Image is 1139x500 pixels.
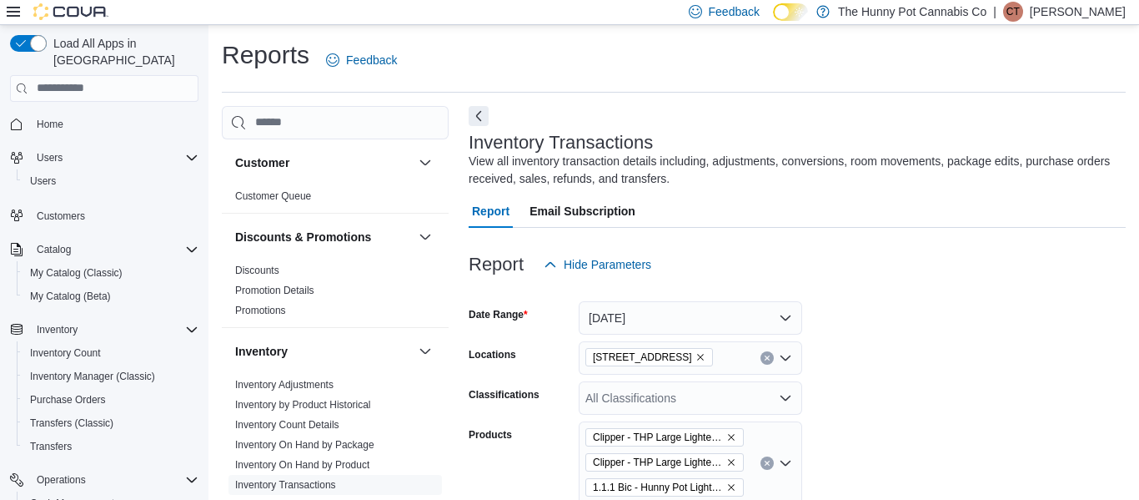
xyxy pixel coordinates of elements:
[3,112,205,136] button: Home
[235,439,374,451] a: Inventory On Hand by Package
[838,2,986,22] p: The Hunny Pot Cannabis Co
[346,52,397,68] span: Feedback
[23,366,162,386] a: Inventory Manager (Classic)
[235,418,339,432] span: Inventory Count Details
[222,38,309,72] h1: Reports
[585,428,744,447] span: Clipper - THP Large Lighter - Assorted
[235,284,314,297] span: Promotion Details
[585,478,744,497] span: 1.1.1 Bic - Hunny Pot Lighter - Assorted
[23,171,198,191] span: Users
[564,256,651,273] span: Hide Parameters
[579,301,802,335] button: [DATE]
[30,440,72,453] span: Transfers
[30,206,92,226] a: Customers
[23,390,198,410] span: Purchase Orders
[23,390,113,410] a: Purchase Orders
[3,203,205,227] button: Customers
[30,393,106,407] span: Purchase Orders
[23,413,198,433] span: Transfers (Classic)
[30,240,78,260] button: Catalog
[23,437,198,457] span: Transfers
[235,398,371,412] span: Inventory by Product Historical
[235,478,336,492] span: Inventory Transactions
[23,366,198,386] span: Inventory Manager (Classic)
[585,348,713,366] span: 40 Centennial Pkwy
[37,118,63,131] span: Home
[469,133,653,153] h3: Inventory Transactions
[3,468,205,492] button: Operations
[726,482,736,492] button: Remove 1.1.1 Bic - Hunny Pot Lighter - Assorted from selection in this group
[593,349,692,366] span: [STREET_ADDRESS]
[319,43,404,77] a: Feedback
[30,470,93,490] button: Operations
[235,285,314,296] a: Promotion Details
[30,148,198,168] span: Users
[469,388,539,402] label: Classifications
[30,370,155,383] span: Inventory Manager (Classic)
[709,3,760,20] span: Feedback
[472,194,509,228] span: Report
[779,391,792,405] button: Open list of options
[235,229,371,245] h3: Discounts & Promotions
[726,457,736,467] button: Remove Clipper - THP Large Lighter - Neon Assorted from selection in this group
[235,479,336,491] a: Inventory Transactions
[235,264,279,277] span: Discounts
[235,343,288,360] h3: Inventory
[17,412,205,435] button: Transfers (Classic)
[469,428,512,442] label: Products
[529,194,635,228] span: Email Subscription
[3,238,205,261] button: Catalog
[469,106,489,126] button: Next
[37,243,71,256] span: Catalog
[17,435,205,458] button: Transfers
[17,388,205,412] button: Purchase Orders
[235,229,412,245] button: Discounts & Promotions
[37,151,63,164] span: Users
[30,470,198,490] span: Operations
[726,432,736,442] button: Remove Clipper - THP Large Lighter - Assorted from selection in this group
[23,343,108,363] a: Inventory Count
[17,341,205,365] button: Inventory Count
[235,458,369,472] span: Inventory On Hand by Product
[30,148,69,168] button: Users
[47,35,198,68] span: Load All Apps in [GEOGRAPHIC_DATA]
[235,379,334,391] a: Inventory Adjustments
[30,174,56,188] span: Users
[23,286,198,306] span: My Catalog (Beta)
[235,189,311,203] span: Customer Queue
[760,351,774,365] button: Clear input
[415,341,435,361] button: Inventory
[235,378,334,391] span: Inventory Adjustments
[30,417,113,430] span: Transfers (Classic)
[235,438,374,452] span: Inventory On Hand by Package
[235,459,369,471] a: Inventory On Hand by Product
[235,399,371,411] a: Inventory by Product Historical
[235,304,286,317] span: Promotions
[415,153,435,173] button: Customer
[30,290,111,303] span: My Catalog (Beta)
[30,240,198,260] span: Catalog
[779,457,792,470] button: Open list of options
[235,265,279,276] a: Discounts
[30,205,198,225] span: Customers
[593,454,723,471] span: Clipper - THP Large Lighter - Neon Assorted
[3,318,205,341] button: Inventory
[1003,2,1023,22] div: Crystal Toth-Derry
[469,255,524,275] h3: Report
[37,323,78,336] span: Inventory
[593,429,723,446] span: Clipper - THP Large Lighter - Assorted
[779,351,792,365] button: Open list of options
[415,227,435,247] button: Discounts & Promotions
[469,348,516,361] label: Locations
[695,352,705,362] button: Remove 40 Centennial Pkwy from selection in this group
[17,261,205,285] button: My Catalog (Classic)
[23,437,78,457] a: Transfers
[30,266,123,280] span: My Catalog (Classic)
[30,346,101,360] span: Inventory Count
[773,21,774,22] span: Dark Mode
[37,473,86,487] span: Operations
[23,343,198,363] span: Inventory Count
[17,365,205,388] button: Inventory Manager (Classic)
[17,169,205,193] button: Users
[235,190,311,202] a: Customer Queue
